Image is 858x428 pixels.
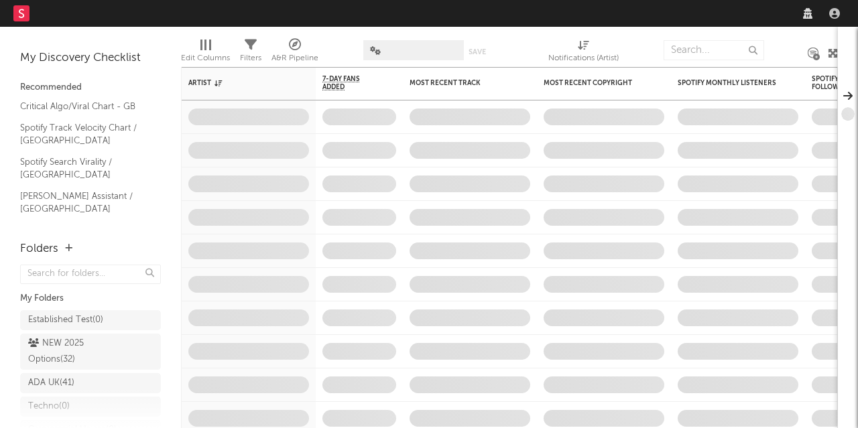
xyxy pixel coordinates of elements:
div: Artist [188,79,289,87]
div: Filters [240,50,261,66]
div: A&R Pipeline [271,50,318,66]
div: Most Recent Copyright [544,79,644,87]
button: Save [469,48,486,56]
a: NEW 2025 Options(32) [20,334,161,370]
div: Established Test ( 0 ) [28,312,103,328]
div: Spotify Monthly Listeners [678,79,778,87]
div: Edit Columns [181,33,230,72]
div: ADA UK ( 41 ) [28,375,74,391]
div: NEW 2025 Options ( 32 ) [28,336,123,368]
div: Most Recent Track [410,79,510,87]
div: Recommended [20,80,161,96]
div: Filters [240,33,261,72]
a: Techno(0) [20,397,161,417]
div: Folders [20,241,58,257]
input: Search... [664,40,764,60]
div: My Folders [20,291,161,307]
div: Notifications (Artist) [548,50,619,66]
a: [PERSON_NAME] Assistant / [GEOGRAPHIC_DATA] [20,189,147,216]
div: Techno ( 0 ) [28,399,70,415]
span: 7-Day Fans Added [322,75,376,91]
div: Notifications (Artist) [548,33,619,72]
a: Spotify Track Velocity Chart / [GEOGRAPHIC_DATA] [20,121,147,148]
div: My Discovery Checklist [20,50,161,66]
div: A&R Pipeline [271,33,318,72]
a: Established Test(0) [20,310,161,330]
a: Critical Algo/Viral Chart - GB [20,99,147,114]
a: Spotify Search Virality / [GEOGRAPHIC_DATA] [20,155,147,182]
div: Edit Columns [181,50,230,66]
input: Search for folders... [20,265,161,284]
a: ADA UK(41) [20,373,161,393]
